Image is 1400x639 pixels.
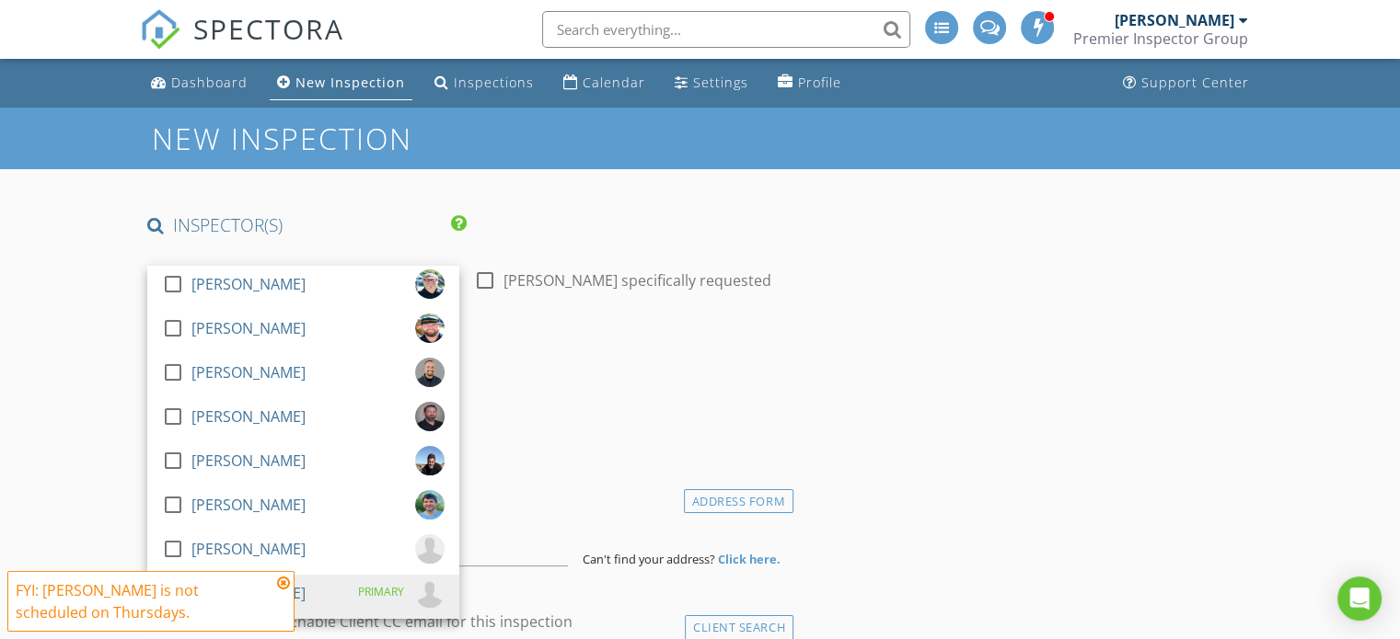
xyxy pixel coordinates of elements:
[415,446,445,475] img: daniel.jpg
[191,402,306,431] div: [PERSON_NAME]
[1141,74,1249,91] div: Support Center
[684,489,793,514] div: Address Form
[1115,11,1234,29] div: [PERSON_NAME]
[798,74,841,91] div: Profile
[289,612,573,631] label: Enable Client CC email for this inspection
[415,314,445,343] img: img_5403_2.jpeg
[191,314,306,343] div: [PERSON_NAME]
[542,11,910,48] input: Search everything...
[358,578,404,606] div: PRIMARY
[147,485,786,508] h4: Location
[270,66,412,100] a: New Inspection
[454,74,534,91] div: Inspections
[140,9,180,50] img: The Best Home Inspection Software - Spectora
[1073,29,1248,48] div: Premier Inspector Group
[503,271,771,290] label: [PERSON_NAME] specifically requested
[191,446,306,475] div: [PERSON_NAME]
[171,74,248,91] div: Dashboard
[144,66,255,100] a: Dashboard
[147,213,467,237] h4: INSPECTOR(S)
[415,358,445,387] img: headshot.2.jpg
[415,269,445,299] img: img_5404.jpeg
[693,74,748,91] div: Settings
[16,579,272,623] div: FYI: [PERSON_NAME] is not scheduled on Thursdays.
[191,358,306,387] div: [PERSON_NAME]
[415,534,445,564] img: default-user-f0147aede5fd5fa78ca7ade42f37bd4542148d508eef1c3d3ea960f66861d68b.jpg
[415,490,445,519] img: kyle.jpg
[191,534,306,564] div: [PERSON_NAME]
[1116,66,1256,100] a: Support Center
[718,551,781,567] strong: Click here.
[770,66,849,100] a: Profile
[1337,576,1382,621] div: Open Intercom Messenger
[427,66,541,100] a: Inspections
[583,74,645,91] div: Calendar
[140,25,344,63] a: SPECTORA
[191,269,306,299] div: [PERSON_NAME]
[583,551,715,567] span: Can't find your address?
[667,66,756,100] a: Settings
[191,490,306,519] div: [PERSON_NAME]
[147,359,786,382] h4: Date/Time
[152,122,560,154] h1: New Inspection
[415,578,445,608] img: default-user-f0147aede5fd5fa78ca7ade42f37bd4542148d508eef1c3d3ea960f66861d68b.jpg
[556,66,653,100] a: Calendar
[295,74,405,91] div: New Inspection
[193,9,344,48] span: SPECTORA
[415,402,445,431] img: img_2184.jpeg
